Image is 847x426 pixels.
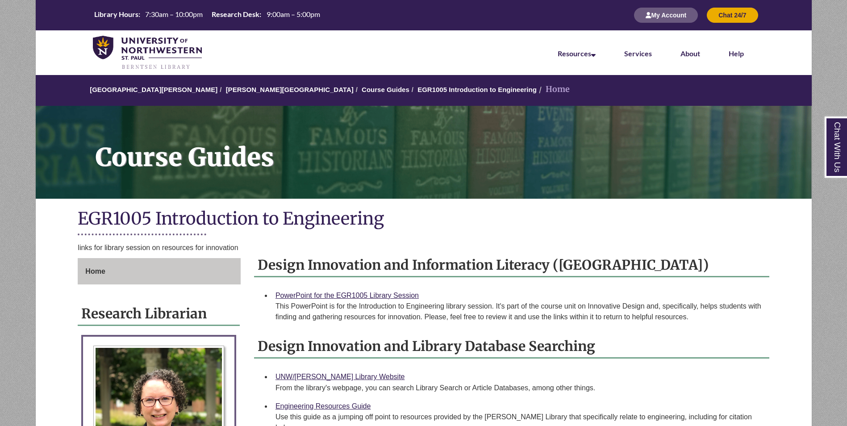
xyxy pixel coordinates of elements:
[537,83,570,96] li: Home
[624,49,652,58] a: Services
[78,208,769,231] h1: EGR1005 Introduction to Engineering
[90,86,217,93] a: [GEOGRAPHIC_DATA][PERSON_NAME]
[78,244,238,251] span: links for library session on resources for innovation
[634,8,698,23] button: My Account
[275,383,762,393] div: From the library's webpage, you can search Library Search or Article Databases, among other things.
[417,86,537,93] a: EGR1005 Introduction to Engineering
[78,302,240,326] h2: Research Librarian
[634,11,698,19] a: My Account
[226,86,354,93] a: [PERSON_NAME][GEOGRAPHIC_DATA]
[78,258,241,285] div: Guide Page Menu
[707,8,758,23] button: Chat 24/7
[254,335,769,359] h2: Design Innovation and Library Database Searching
[275,301,762,322] div: This PowerPoint is for the Introduction to Engineering library session. It's part of the course u...
[267,10,320,18] span: 9:00am – 5:00pm
[729,49,744,58] a: Help
[680,49,700,58] a: About
[362,86,409,93] a: Course Guides
[275,402,371,410] a: Engineering Resources Guide
[275,373,405,380] a: UNW/[PERSON_NAME] Library Website
[91,9,142,19] th: Library Hours:
[78,258,241,285] a: Home
[36,106,812,199] a: Course Guides
[93,36,202,71] img: UNWSP Library Logo
[145,10,203,18] span: 7:30am – 10:00pm
[208,9,263,19] th: Research Desk:
[558,49,596,58] a: Resources
[85,267,105,275] span: Home
[254,254,769,277] h2: Design Innovation and Information Literacy ([GEOGRAPHIC_DATA])
[275,292,419,299] a: PowerPoint for the EGR1005 Library Session
[707,11,758,19] a: Chat 24/7
[86,106,812,187] h1: Course Guides
[91,9,324,21] a: Hours Today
